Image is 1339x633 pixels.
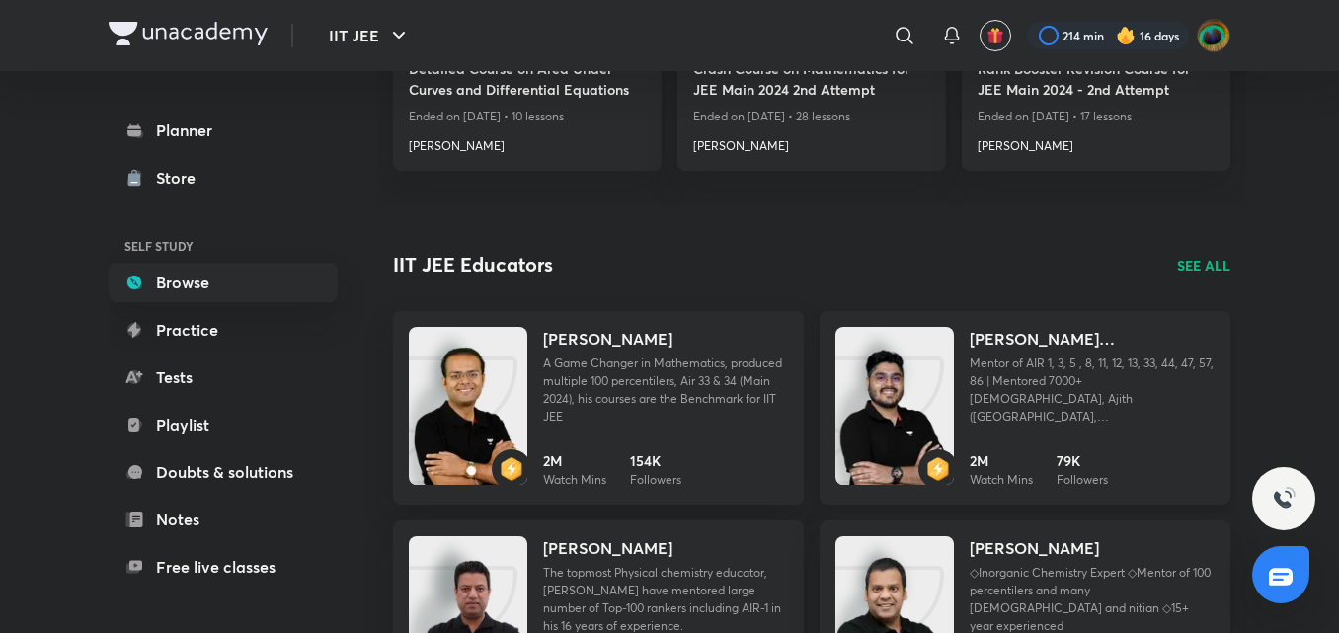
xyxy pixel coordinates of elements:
[109,229,338,263] h6: SELF STUDY
[693,129,930,155] a: [PERSON_NAME]
[820,311,1230,505] a: Unacademybadge[PERSON_NAME] [PERSON_NAME]Mentor of AIR 1, 3, 5 , 8, 11, 12, 13, 33, 44, 47, 57, 8...
[109,357,338,397] a: Tests
[409,58,646,104] a: Detailed Course on Area Under Curves and Differential Equations
[500,457,523,481] img: badge
[630,450,681,471] h6: 154K
[986,27,1004,44] img: avatar
[409,104,646,129] p: Ended on [DATE] • 10 lessons
[970,471,1033,489] p: Watch Mins
[693,104,930,129] p: Ended on [DATE] • 28 lessons
[317,16,423,55] button: IIT JEE
[393,311,804,505] a: Unacademybadge[PERSON_NAME]A Game Changer in Mathematics, produced multiple 100 percentilers, Air...
[970,536,1099,560] h4: [PERSON_NAME]
[693,58,930,104] a: Crash Course on Mathematics for JEE Main 2024 2nd Attempt
[630,471,681,489] p: Followers
[970,327,1215,351] h4: [PERSON_NAME] [PERSON_NAME]
[543,355,788,426] p: A Game Changer in Mathematics, produced multiple 100 percentilers, Air 33 & 34 (Main 2024), his c...
[409,129,646,155] a: [PERSON_NAME]
[978,58,1215,104] a: Rank Booster Revision Course for JEE Main 2024 - 2nd Attempt
[393,250,553,279] h3: IIT JEE Educators
[109,452,338,492] a: Doubts & solutions
[543,450,606,471] h6: 2M
[835,347,954,505] img: Unacademy
[978,129,1215,155] a: [PERSON_NAME]
[109,111,338,150] a: Planner
[1177,255,1230,276] a: SEE ALL
[543,471,606,489] p: Watch Mins
[109,405,338,444] a: Playlist
[409,347,527,505] img: Unacademy
[543,536,672,560] h4: [PERSON_NAME]
[109,500,338,539] a: Notes
[109,263,338,302] a: Browse
[1197,19,1230,52] img: Shravan
[109,158,338,198] a: Store
[980,20,1011,51] button: avatar
[109,310,338,350] a: Practice
[1116,26,1136,45] img: streak
[1057,450,1108,471] h6: 79K
[109,22,268,50] a: Company Logo
[156,166,207,190] div: Store
[970,355,1215,426] p: Mentor of AIR 1, 3, 5 , 8, 11, 12, 13, 33, 44, 47, 57, 86 | Mentored 7000+ IITians, Ajith (MIT, U...
[970,450,1033,471] h6: 2M
[926,457,950,481] img: badge
[978,104,1215,129] p: Ended on [DATE] • 17 lessons
[109,22,268,45] img: Company Logo
[1057,471,1108,489] p: Followers
[1272,487,1296,511] img: ttu
[543,327,672,351] h4: [PERSON_NAME]
[109,547,338,587] a: Free live classes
